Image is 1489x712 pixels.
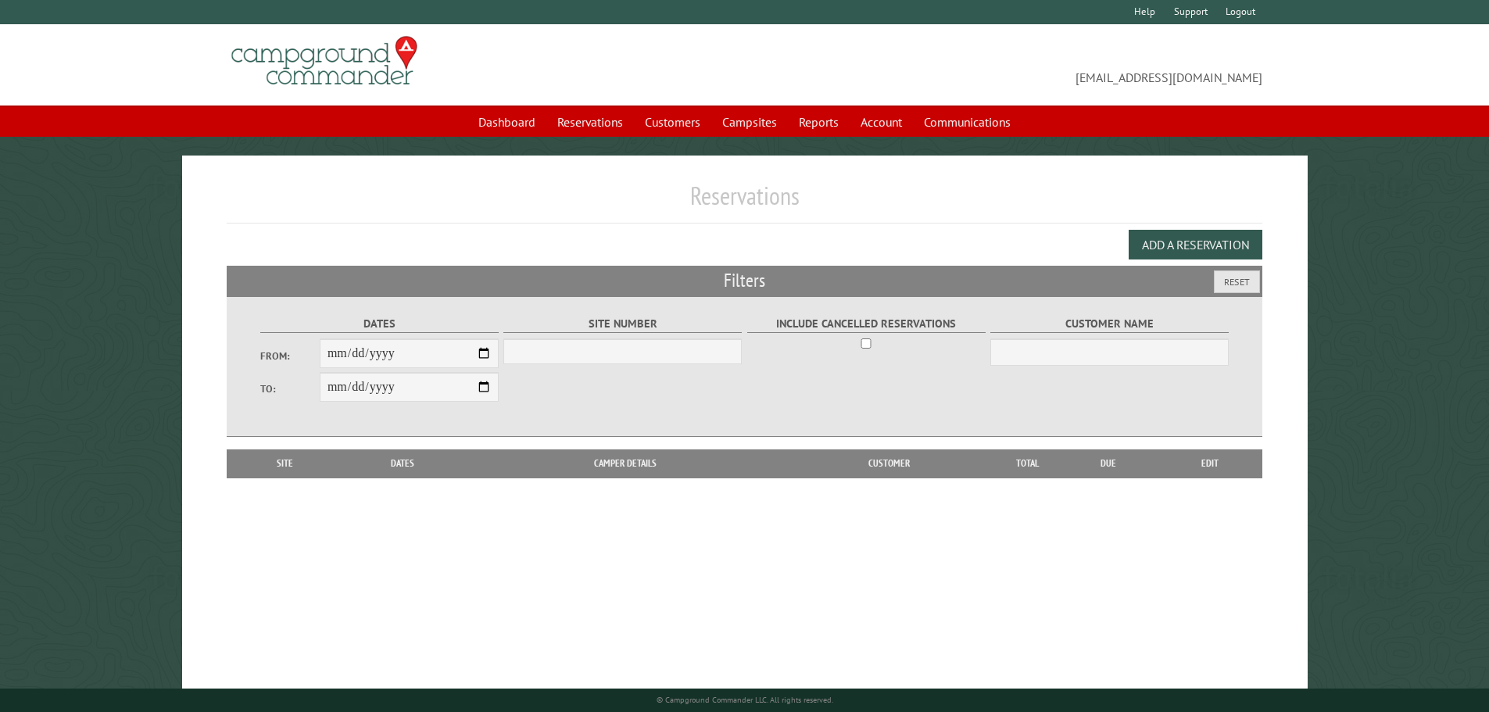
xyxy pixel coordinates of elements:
[1214,270,1260,293] button: Reset
[1158,449,1263,478] th: Edit
[234,449,336,478] th: Site
[1059,449,1158,478] th: Due
[745,43,1263,87] span: [EMAIL_ADDRESS][DOMAIN_NAME]
[260,381,320,396] label: To:
[227,266,1263,295] h2: Filters
[260,315,499,333] label: Dates
[1129,230,1262,259] button: Add a Reservation
[997,449,1059,478] th: Total
[548,107,632,137] a: Reservations
[227,30,422,91] img: Campground Commander
[789,107,848,137] a: Reports
[470,449,781,478] th: Camper Details
[851,107,911,137] a: Account
[713,107,786,137] a: Campsites
[469,107,545,137] a: Dashboard
[657,695,833,705] small: © Campground Commander LLC. All rights reserved.
[503,315,742,333] label: Site Number
[781,449,997,478] th: Customer
[915,107,1020,137] a: Communications
[747,315,986,333] label: Include Cancelled Reservations
[990,315,1229,333] label: Customer Name
[260,349,320,363] label: From:
[336,449,470,478] th: Dates
[635,107,710,137] a: Customers
[227,181,1263,224] h1: Reservations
